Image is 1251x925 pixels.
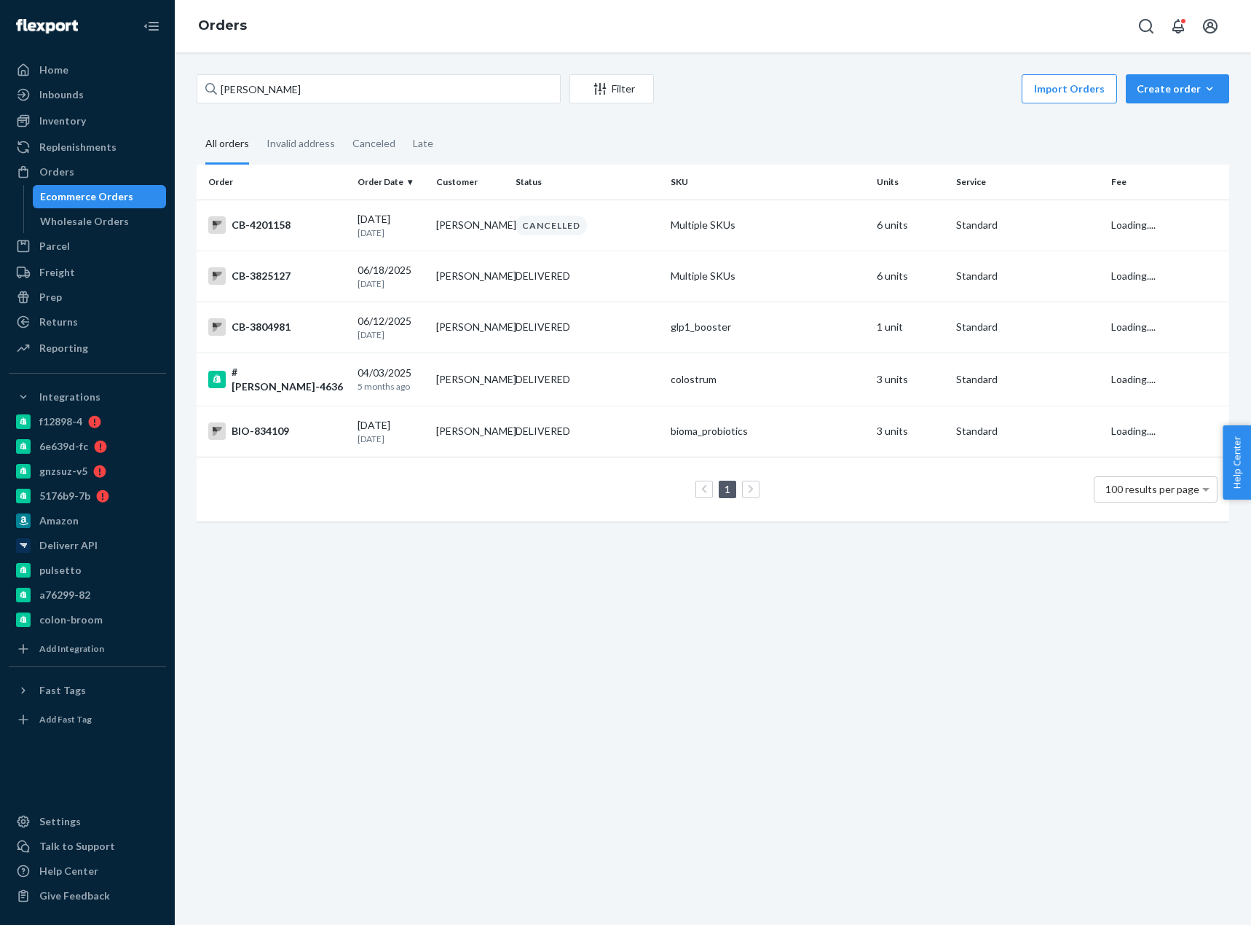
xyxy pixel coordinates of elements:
[9,484,166,508] a: 5176b9-7b
[9,460,166,483] a: gnzsuz-v5
[39,464,87,479] div: gnzsuz-v5
[40,214,129,229] div: Wholesale Orders
[208,422,346,440] div: BIO-834109
[671,424,866,438] div: bioma_probiotics
[9,509,166,532] a: Amazon
[39,513,79,528] div: Amazon
[956,269,1100,283] p: Standard
[197,74,561,103] input: Search orders
[516,269,570,283] div: DELIVERED
[871,302,950,353] td: 1 unit
[956,424,1100,438] p: Standard
[9,135,166,159] a: Replenishments
[430,200,510,251] td: [PERSON_NAME]
[352,165,431,200] th: Order Date
[208,365,346,394] div: #[PERSON_NAME]-4636
[39,839,115,854] div: Talk to Support
[430,406,510,457] td: [PERSON_NAME]
[871,406,950,457] td: 3 units
[267,125,335,162] div: Invalid address
[1105,302,1229,353] td: Loading....
[358,227,425,239] p: [DATE]
[9,83,166,106] a: Inbounds
[39,814,81,829] div: Settings
[871,353,950,406] td: 3 units
[722,483,733,495] a: Page 1 is your current page
[9,534,166,557] a: Deliverr API
[1223,425,1251,500] button: Help Center
[9,583,166,607] a: a76299-82
[413,125,433,162] div: Late
[671,372,866,387] div: colostrum
[358,433,425,445] p: [DATE]
[358,314,425,341] div: 06/12/2025
[352,125,395,162] div: Canceled
[39,341,88,355] div: Reporting
[9,58,166,82] a: Home
[358,328,425,341] p: [DATE]
[33,210,167,233] a: Wholesale Orders
[39,489,90,503] div: 5176b9-7b
[39,414,82,429] div: f12898-4
[1196,12,1225,41] button: Open account menu
[516,320,570,334] div: DELIVERED
[1105,251,1229,302] td: Loading....
[358,277,425,290] p: [DATE]
[39,613,103,627] div: colon-broom
[33,185,167,208] a: Ecommerce Orders
[197,165,352,200] th: Order
[950,165,1105,200] th: Service
[1126,74,1229,103] button: Create order
[208,216,346,234] div: CB-4201158
[430,353,510,406] td: [PERSON_NAME]
[9,835,166,858] a: Talk to Support
[39,642,104,655] div: Add Integration
[39,439,88,454] div: 6e639d-fc
[9,637,166,661] a: Add Integration
[516,216,587,235] div: CANCELLED
[39,165,74,179] div: Orders
[9,679,166,702] button: Fast Tags
[1022,74,1117,103] button: Import Orders
[39,588,90,602] div: a76299-82
[9,435,166,458] a: 6e639d-fc
[358,418,425,445] div: [DATE]
[665,251,872,302] td: Multiple SKUs
[516,424,570,438] div: DELIVERED
[9,708,166,731] a: Add Fast Tag
[1105,200,1229,251] td: Loading....
[1137,82,1218,96] div: Create order
[1105,353,1229,406] td: Loading....
[1132,12,1161,41] button: Open Search Box
[39,683,86,698] div: Fast Tags
[39,390,100,404] div: Integrations
[9,608,166,631] a: colon-broom
[570,82,653,96] div: Filter
[16,19,78,34] img: Flexport logo
[871,251,950,302] td: 6 units
[208,267,346,285] div: CB-3825127
[9,884,166,908] button: Give Feedback
[358,380,425,393] p: 5 months ago
[430,302,510,353] td: [PERSON_NAME]
[39,864,98,878] div: Help Center
[1105,406,1229,457] td: Loading....
[9,559,166,582] a: pulsetto
[39,87,84,102] div: Inbounds
[510,165,665,200] th: Status
[358,263,425,290] div: 06/18/2025
[198,17,247,34] a: Orders
[186,5,259,47] ol: breadcrumbs
[9,336,166,360] a: Reporting
[39,538,98,553] div: Deliverr API
[358,366,425,393] div: 04/03/2025
[39,889,110,903] div: Give Feedback
[39,63,68,77] div: Home
[1105,165,1229,200] th: Fee
[871,200,950,251] td: 6 units
[205,125,249,165] div: All orders
[956,320,1100,334] p: Standard
[39,563,82,578] div: pulsetto
[208,318,346,336] div: CB-3804981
